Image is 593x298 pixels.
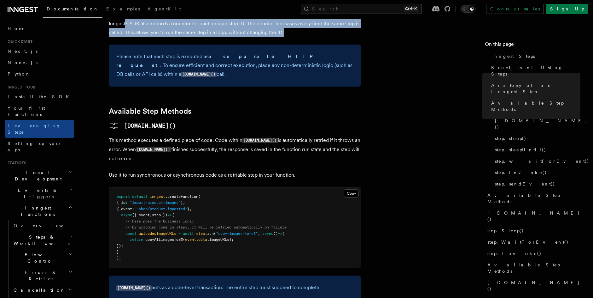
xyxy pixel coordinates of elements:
span: [DOMAIN_NAME]() [487,210,580,222]
span: .createFunction [165,194,198,199]
a: Documentation [43,2,102,18]
span: = [178,231,181,236]
span: AgentKit [148,6,181,11]
span: Available Step Methods [487,192,580,205]
span: step.sleepUntil() [495,147,546,153]
code: [DOMAIN_NAME]() [136,147,171,152]
span: , [258,231,260,236]
a: [DOMAIN_NAME]() [485,277,580,295]
span: () [273,231,278,236]
a: step.sendEvent() [492,178,580,190]
span: . [196,237,198,242]
span: Steps & Workflows [11,234,70,246]
span: Flow Control [11,252,68,264]
p: Inngest's SDK also records a counter for each unique step ID. The counter increases every time th... [109,19,361,37]
span: } [117,250,119,254]
a: Setting up your app [5,138,74,155]
span: } [187,207,189,211]
span: "import-product-images" [130,200,181,205]
span: const [125,231,137,236]
span: ({ event [132,213,150,217]
button: Steps & Workflows [11,231,74,249]
span: Examples [106,6,140,11]
span: // By wrapping code in steps, it will be retried automatically on failure [125,225,287,229]
p: Please note that each step is executed as . To ensure efficient and correct execution, place any ... [116,52,353,79]
span: ( [183,237,185,242]
span: step.invoke() [495,169,547,176]
span: step }) [152,213,167,217]
span: data [198,237,207,242]
span: Benefits of Using Steps [491,64,580,77]
span: Home [8,25,25,32]
span: , [150,213,152,217]
span: Node.js [8,60,38,65]
span: } [181,200,183,205]
code: [DOMAIN_NAME]() [181,72,217,77]
a: [DOMAIN_NAME]() [485,207,580,225]
p: acts as a code-level transaction. The entire step must succeed to complete. [116,283,353,292]
span: step.sleep() [495,135,526,142]
a: AgentKit [144,2,185,17]
a: Available Step Methods [489,97,580,115]
span: => [167,213,172,217]
a: Home [5,23,74,34]
p: This method executes a defined piece of code. Code within is automatically retried if it throws a... [109,136,361,163]
a: Your first Functions [5,102,74,120]
button: Inngest Functions [5,202,74,220]
a: Inngest Steps [485,51,580,62]
span: ( [214,231,216,236]
button: Copy [344,189,359,198]
button: Local Development [5,167,74,185]
span: : [125,200,128,205]
span: Inngest Steps [487,53,535,59]
span: Overview [14,223,78,228]
span: Setting up your app [8,141,62,152]
a: Available Step Methods [109,107,191,116]
a: Leveraging Steps [5,120,74,138]
span: export [117,194,130,199]
span: Inngest Functions [5,205,68,217]
a: Node.js [5,57,74,68]
span: Install the SDK [8,94,73,99]
a: step.WaitForEvent() [485,236,580,248]
span: Anatomy of an Inngest Step [491,82,580,95]
span: [DOMAIN_NAME]() [495,118,587,130]
span: event [185,237,196,242]
span: Local Development [5,169,69,182]
kbd: Ctrl+K [404,6,418,12]
a: Python [5,68,74,80]
a: step.invoke() [492,167,580,178]
a: [DOMAIN_NAME]() [109,121,176,131]
a: Sign Up [546,4,588,14]
a: Examples [102,2,144,17]
button: Events & Triggers [5,185,74,202]
pre: [DOMAIN_NAME]() [124,121,176,130]
a: Install the SDK [5,91,74,102]
span: Leveraging Steps [8,123,61,135]
span: Quick start [5,39,32,44]
span: step.WaitForEvent() [487,239,569,245]
a: Overview [11,220,74,231]
span: Events & Triggers [5,187,69,200]
span: [DOMAIN_NAME]() [487,279,580,292]
span: Available Step Methods [491,100,580,113]
span: "shop/product.imported" [137,207,187,211]
a: step.sleepUntil() [492,144,580,155]
h4: On this page [485,40,580,51]
span: inngest [150,194,165,199]
span: { [172,213,174,217]
span: => [278,231,282,236]
button: Flow Control [11,249,74,267]
a: step.Sleep() [485,225,580,236]
span: { id [117,200,125,205]
button: Cancellation [11,284,74,296]
span: }); [117,244,123,248]
strong: a separate HTTP request [116,53,317,68]
span: .imageURLs); [207,237,234,242]
span: return [130,237,143,242]
a: [DOMAIN_NAME]() [492,115,580,133]
a: Available Step Methods [485,190,580,207]
span: : [132,207,134,211]
span: { event [117,207,132,211]
span: , [183,200,185,205]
